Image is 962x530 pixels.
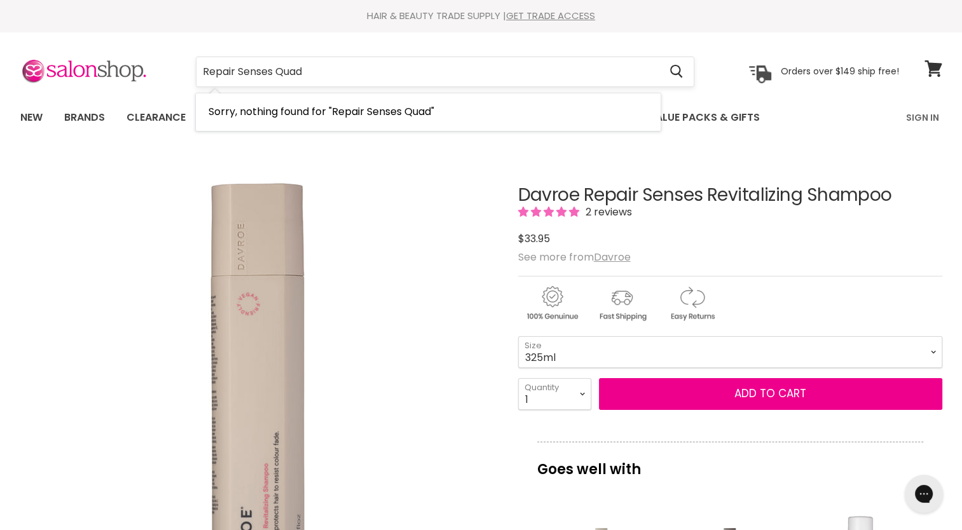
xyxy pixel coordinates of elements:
ul: Main menu [11,99,834,136]
p: Orders over $149 ship free! [781,65,899,77]
a: Davroe [594,250,631,264]
span: $33.95 [518,231,550,246]
nav: Main [4,99,958,136]
img: shipping.gif [588,284,656,323]
span: 2 reviews [582,205,632,219]
iframe: Gorgias live chat messenger [898,470,949,517]
a: New [11,104,52,131]
button: Add to cart [599,378,942,410]
select: Quantity [518,378,591,410]
a: Sign In [898,104,947,131]
span: 5.00 stars [518,205,582,219]
img: genuine.gif [518,284,586,323]
div: HAIR & BEAUTY TRADE SUPPLY | [4,10,958,22]
a: GET TRADE ACCESS [506,9,595,22]
a: Value Packs & Gifts [639,104,769,131]
input: Search [196,57,660,86]
img: returns.gif [658,284,725,323]
span: Sorry, nothing found for "Repair Senses Quad" [209,104,434,119]
li: No Results [196,93,661,130]
span: See more from [518,250,631,264]
a: Clearance [117,104,195,131]
button: Search [660,57,694,86]
form: Product [196,57,694,87]
span: Add to cart [734,386,806,401]
h1: Davroe Repair Senses Revitalizing Shampoo [518,186,942,205]
a: Brands [55,104,114,131]
p: Goes well with [537,442,923,484]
